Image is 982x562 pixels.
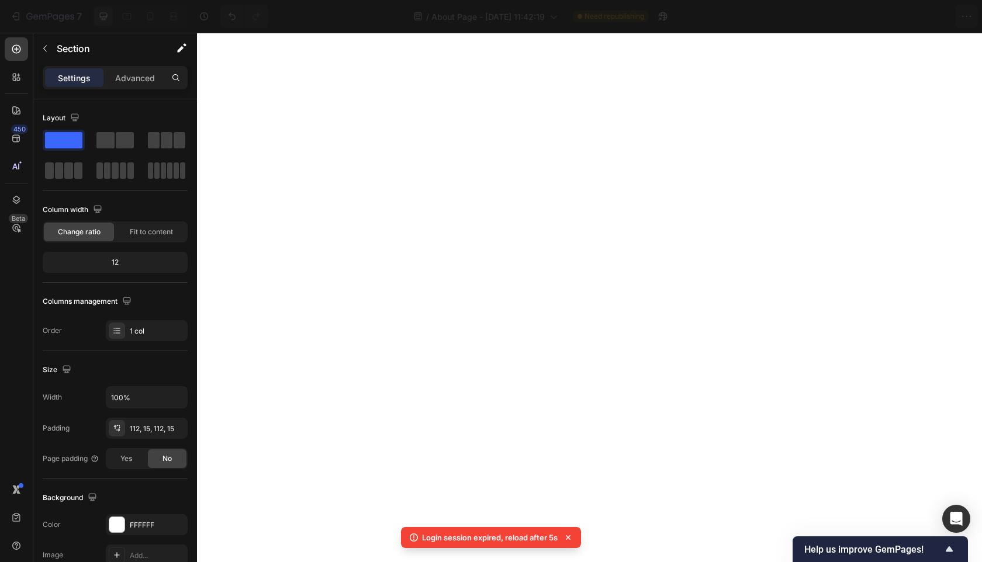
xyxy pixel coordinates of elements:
[57,41,153,55] p: Section
[43,110,82,126] div: Layout
[43,490,99,506] div: Background
[43,453,99,464] div: Page padding
[43,392,62,403] div: Width
[220,5,268,28] div: Undo/Redo
[43,294,134,310] div: Columns management
[130,326,185,336] div: 1 col
[43,325,62,336] div: Order
[804,542,956,556] button: Show survey - Help us improve GemPages!
[106,387,187,408] input: Auto
[77,9,82,23] p: 7
[58,227,101,237] span: Change ratio
[861,5,900,28] button: Save
[43,202,105,218] div: Column width
[422,532,558,543] p: Login session expired, reload after 5s
[904,5,953,28] button: Publish
[431,11,545,23] span: About Page - [DATE] 11:42:19
[9,214,28,223] div: Beta
[130,520,185,530] div: FFFFFF
[871,12,890,22] span: Save
[585,11,644,22] span: Need republishing
[426,11,429,23] span: /
[130,227,173,237] span: Fit to content
[914,11,943,23] div: Publish
[130,424,185,434] div: 112, 15, 112, 15
[5,5,87,28] button: 7
[45,254,185,270] div: 12
[43,550,63,560] div: Image
[197,33,982,562] iframe: Design area
[43,519,61,530] div: Color
[58,72,91,84] p: Settings
[115,72,155,84] p: Advanced
[11,124,28,134] div: 450
[43,362,74,378] div: Size
[43,423,70,433] div: Padding
[120,453,132,464] span: Yes
[162,453,172,464] span: No
[804,544,942,555] span: Help us improve GemPages!
[130,550,185,561] div: Add...
[942,505,970,533] div: Open Intercom Messenger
